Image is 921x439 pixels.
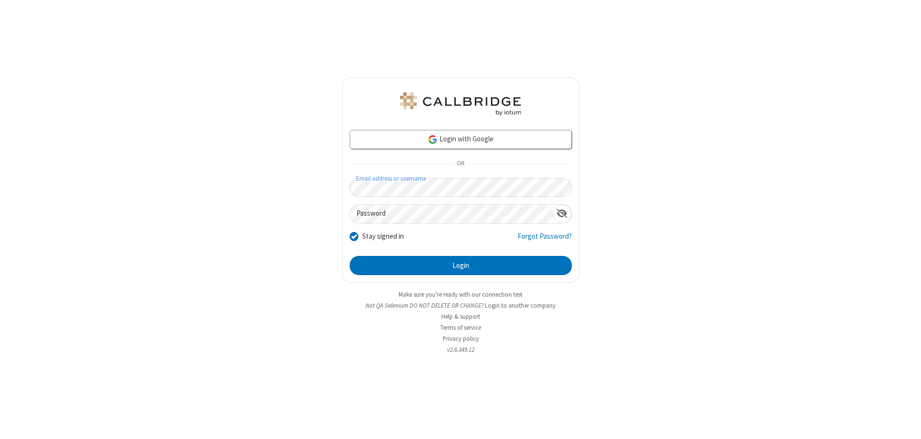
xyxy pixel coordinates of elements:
li: v2.6.349.12 [342,345,579,354]
span: OR [453,157,468,171]
div: Show password [553,205,571,222]
a: Forgot Password? [518,231,572,249]
button: Login [350,256,572,275]
a: Terms of service [440,323,481,332]
button: Login to another company [485,301,555,310]
img: google-icon.png [427,134,438,145]
li: Not QA Selenium DO NOT DELETE OR CHANGE? [342,301,579,310]
input: Password [350,205,553,223]
a: Login with Google [350,130,572,149]
a: Make sure you're ready with our connection test [399,290,522,299]
a: Privacy policy [443,335,479,343]
a: Help & support [441,312,480,321]
label: Stay signed in [362,231,404,242]
input: Email address or username [350,178,572,197]
img: QA Selenium DO NOT DELETE OR CHANGE [398,92,523,116]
